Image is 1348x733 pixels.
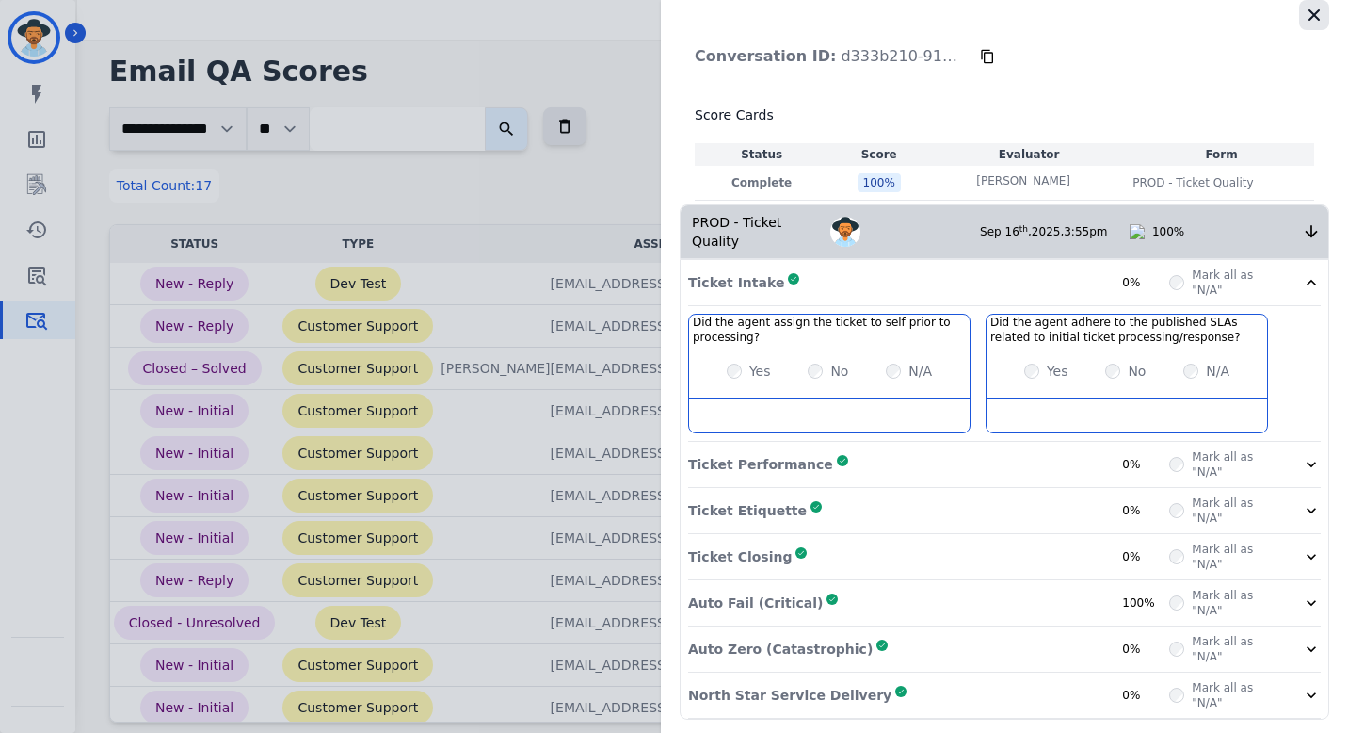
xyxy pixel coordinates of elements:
[1192,588,1279,618] label: Mark all as "N/A"
[1122,457,1169,472] div: 0%
[1152,224,1302,239] div: 100%
[693,315,966,345] h3: Did the agent assign the ticket to self prior to processing?
[1128,362,1146,381] label: No
[1192,542,1279,572] label: Mark all as "N/A"
[1130,224,1148,239] img: qa-pdf.svg
[749,362,771,381] label: Yes
[688,547,792,566] p: Ticket Closing
[695,47,836,65] strong: Conversation ID:
[695,143,828,166] th: Status
[688,640,873,659] p: Auto Zero (Catastrophic)
[688,594,823,612] p: Auto Fail (Critical)
[1019,224,1028,234] sup: th
[929,143,1129,166] th: Evaluator
[1122,595,1169,611] div: 100%
[830,362,848,381] label: No
[698,175,825,190] p: Complete
[688,501,807,520] p: Ticket Etiquette
[695,106,1314,124] h3: Score Cards
[1129,143,1314,166] th: Form
[830,217,860,247] img: Avatar
[1122,275,1169,290] div: 0%
[1122,642,1169,657] div: 0%
[1064,225,1107,238] span: 3:55pm
[688,455,833,474] p: Ticket Performance
[1132,175,1253,190] div: PROD - Ticket Quality
[1192,680,1279,710] label: Mark all as "N/A"
[1192,449,1279,480] label: Mark all as "N/A"
[980,224,1130,239] div: Sep 16 , 2025 ,
[1192,634,1279,664] label: Mark all as "N/A"
[1192,268,1279,298] label: Mark all as "N/A"
[680,38,980,75] p: d333b210-91ea-4a9c-96f0-0ea9b6407ffe
[1122,688,1169,703] div: 0%
[976,173,1070,188] p: [PERSON_NAME]
[1192,496,1279,526] label: Mark all as "N/A"
[1206,362,1229,381] label: N/A
[828,143,929,166] th: Score
[681,205,830,258] div: PROD - Ticket Quality
[1122,503,1169,518] div: 0%
[858,173,901,192] div: 100 %
[688,686,891,705] p: North Star Service Delivery
[908,362,932,381] label: N/A
[1122,549,1169,564] div: 0%
[688,273,784,292] p: Ticket Intake
[990,315,1263,345] h3: Did the agent adhere to the published SLAs related to initial ticket processing/response?
[1047,362,1068,381] label: Yes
